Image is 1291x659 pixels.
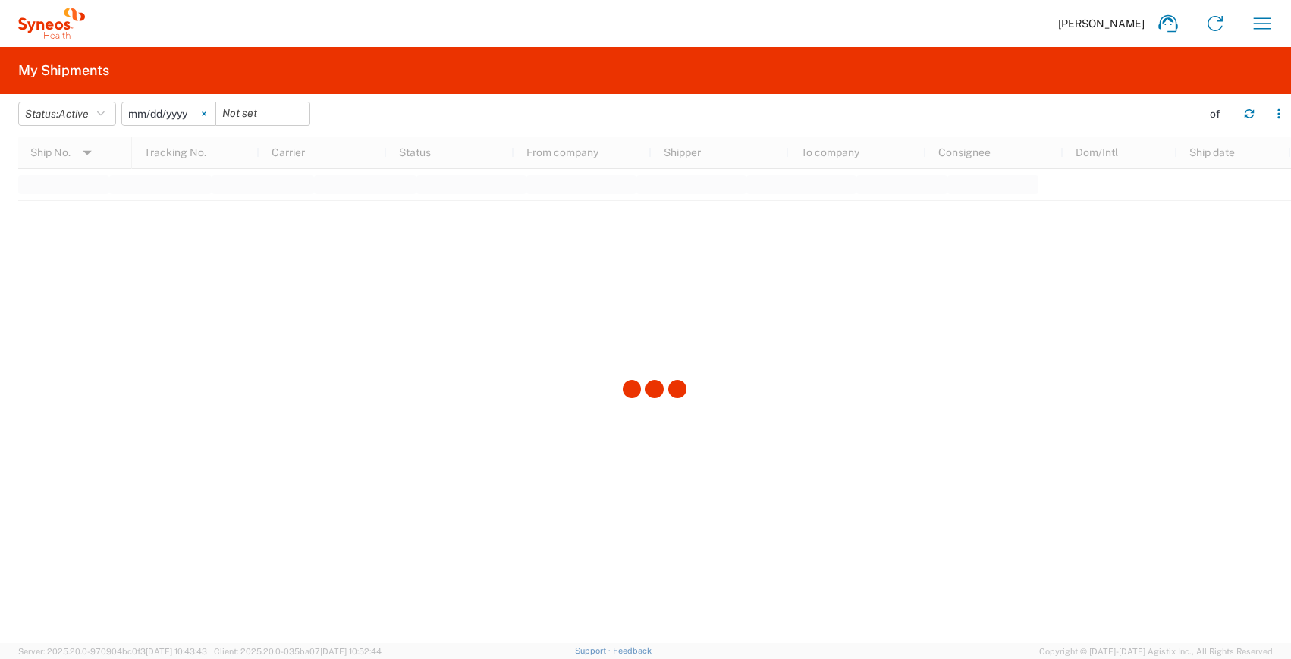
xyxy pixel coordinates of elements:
[18,102,116,126] button: Status:Active
[575,646,613,655] a: Support
[1205,107,1232,121] div: - of -
[320,647,382,656] span: [DATE] 10:52:44
[214,647,382,656] span: Client: 2025.20.0-035ba07
[58,108,89,120] span: Active
[18,647,207,656] span: Server: 2025.20.0-970904bc0f3
[122,102,215,125] input: Not set
[146,647,207,656] span: [DATE] 10:43:43
[1039,645,1273,658] span: Copyright © [DATE]-[DATE] Agistix Inc., All Rights Reserved
[18,61,109,80] h2: My Shipments
[613,646,652,655] a: Feedback
[216,102,309,125] input: Not set
[1058,17,1145,30] span: [PERSON_NAME]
